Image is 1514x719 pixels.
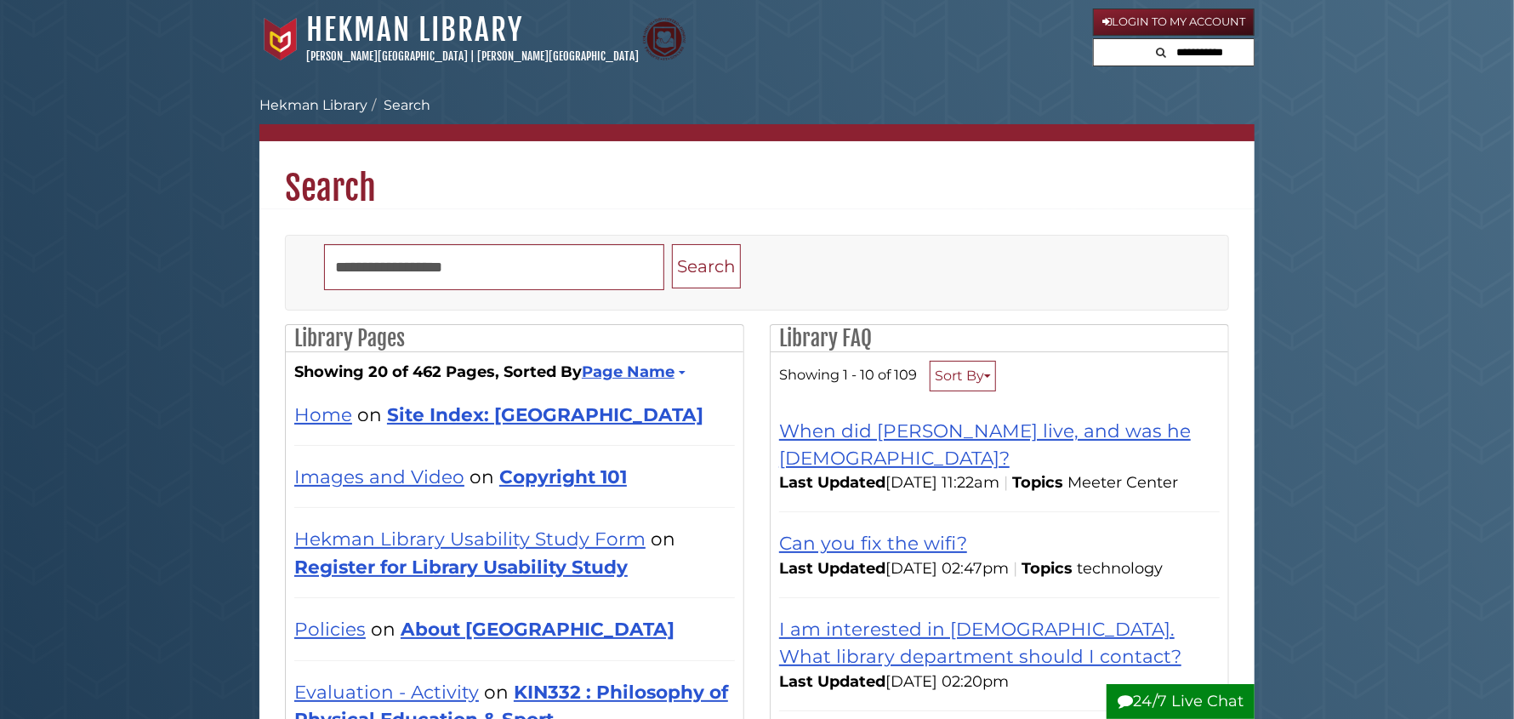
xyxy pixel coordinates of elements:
[470,49,475,63] span: |
[259,95,1255,141] nav: breadcrumb
[582,362,683,381] a: Page Name
[779,559,885,578] span: Last Updated
[779,473,885,492] span: Last Updated
[306,11,523,49] a: Hekman Library
[643,18,686,60] img: Calvin Theological Seminary
[779,473,999,492] span: [DATE] 11:22am
[259,18,302,60] img: Calvin University
[367,95,430,116] li: Search
[1107,684,1255,719] button: 24/7 Live Chat
[1093,9,1255,36] a: Login to My Account
[1067,471,1182,494] li: Meeter Center
[470,465,494,488] span: on
[779,532,967,554] a: Can you fix the wifi?
[1012,473,1063,492] span: Topics
[779,366,917,383] span: Showing 1 - 10 of 109
[999,473,1012,492] span: |
[306,49,468,63] a: [PERSON_NAME][GEOGRAPHIC_DATA]
[259,97,367,113] a: Hekman Library
[294,403,352,425] a: Home
[672,244,741,289] button: Search
[294,681,479,703] a: Evaluation - Activity
[294,465,464,488] a: Images and Video
[477,49,639,63] a: [PERSON_NAME][GEOGRAPHIC_DATA]
[1022,559,1073,578] span: Topics
[499,465,627,488] a: Copyright 101
[401,618,674,640] a: About [GEOGRAPHIC_DATA]
[779,618,1181,667] a: I am interested in [DEMOGRAPHIC_DATA]. What library department should I contact?
[930,361,996,391] button: Sort By
[779,672,1009,691] span: [DATE] 02:20pm
[1077,557,1167,580] li: technology
[259,141,1255,209] h1: Search
[1067,473,1182,492] ul: Topics
[771,325,1228,352] h2: Library FAQ
[357,403,382,425] span: on
[286,325,743,352] h2: Library Pages
[779,672,885,691] span: Last Updated
[651,528,675,550] span: on
[294,618,366,640] a: Policies
[779,559,1009,578] span: [DATE] 02:47pm
[779,419,1191,469] a: When did [PERSON_NAME] live, and was he [DEMOGRAPHIC_DATA]?
[294,361,735,384] strong: Showing 20 of 462 Pages, Sorted By
[1157,47,1167,58] i: Search
[1009,559,1022,578] span: |
[294,528,646,550] a: Hekman Library Usability Study Form
[387,403,703,425] a: Site Index: [GEOGRAPHIC_DATA]
[371,618,396,640] span: on
[1077,559,1167,578] ul: Topics
[294,556,628,578] a: Register for Library Usability Study
[484,681,509,703] span: on
[1152,39,1172,62] button: Search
